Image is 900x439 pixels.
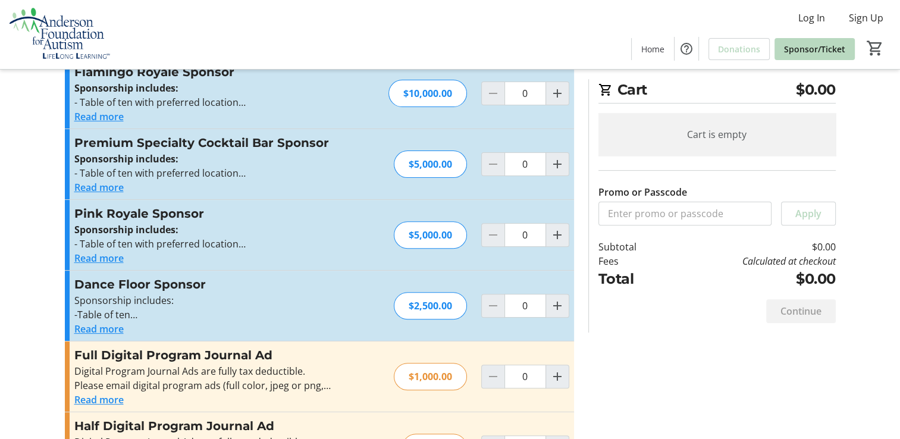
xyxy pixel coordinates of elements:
[394,150,467,178] div: $5,000.00
[74,275,334,293] h3: Dance Floor Sponsor
[796,79,836,101] span: $0.00
[504,365,546,388] input: Full Digital Program Journal Ad Quantity
[849,11,883,25] span: Sign Up
[598,79,836,104] h2: Cart
[74,95,334,109] p: - Table of ten with preferred location
[789,8,835,27] button: Log In
[74,322,124,336] button: Read more
[74,109,124,124] button: Read more
[74,251,124,265] button: Read more
[598,202,772,225] input: Enter promo or passcode
[74,237,334,251] p: - Table of ten with preferred location
[74,166,334,180] p: - Table of ten with preferred location
[394,221,467,249] div: $5,000.00
[598,185,687,199] label: Promo or Passcode
[74,346,334,364] h3: Full Digital Program Journal Ad
[546,224,569,246] button: Increment by one
[504,223,546,247] input: Pink Royale Sponsor Quantity
[641,43,664,55] span: Home
[74,223,178,236] strong: Sponsorship includes:
[667,240,835,254] td: $0.00
[74,364,334,393] div: Digital Program Journal Ads are fully tax deductible. Please email digital program ads (full colo...
[718,43,760,55] span: Donations
[74,134,334,152] h3: Premium Specialty Cocktail Bar Sponsor
[74,293,334,308] p: Sponsorship includes:
[632,38,674,60] a: Home
[798,11,825,25] span: Log In
[388,80,467,107] div: $10,000.00
[546,365,569,388] button: Increment by one
[598,240,667,254] td: Subtotal
[74,417,334,435] h3: Half Digital Program Journal Ad
[546,153,569,175] button: Increment by one
[839,8,893,27] button: Sign Up
[784,43,845,55] span: Sponsor/Ticket
[675,37,698,61] button: Help
[598,254,667,268] td: Fees
[74,63,334,81] h3: Flamingo Royale Sponsor
[781,202,836,225] button: Apply
[504,294,546,318] input: Dance Floor Sponsor Quantity
[394,292,467,319] div: $2,500.00
[774,38,855,60] a: Sponsor/Ticket
[74,393,124,407] button: Read more
[546,294,569,317] button: Increment by one
[504,152,546,176] input: Premium Specialty Cocktail Bar Sponsor Quantity
[74,205,334,222] h3: Pink Royale Sponsor
[7,5,113,64] img: Anderson Foundation for Autism 's Logo
[546,82,569,105] button: Increment by one
[504,81,546,105] input: Flamingo Royale Sponsor Quantity
[864,37,886,59] button: Cart
[74,308,334,322] p: -Table of ten
[394,363,467,390] div: $1,000.00
[74,81,178,95] strong: Sponsorship includes:
[795,206,821,221] span: Apply
[667,268,835,290] td: $0.00
[708,38,770,60] a: Donations
[598,113,836,156] div: Cart is empty
[667,254,835,268] td: Calculated at checkout
[598,268,667,290] td: Total
[74,152,178,165] strong: Sponsorship includes:
[74,180,124,195] button: Read more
